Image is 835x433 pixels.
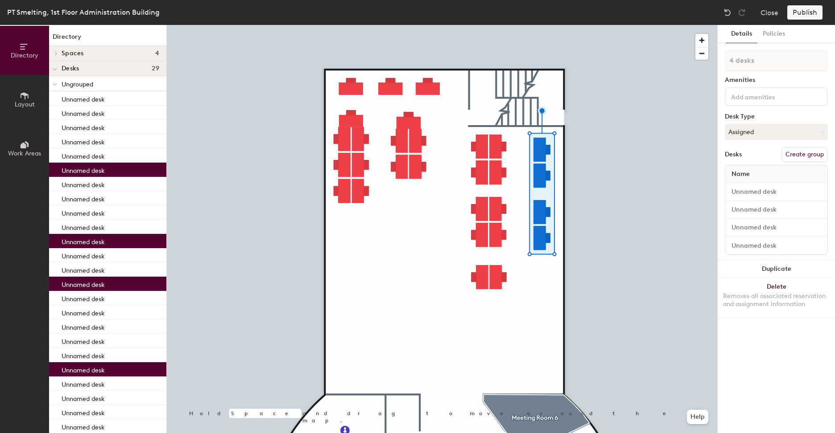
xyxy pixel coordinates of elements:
[757,25,790,43] button: Policies
[62,65,79,72] span: Desks
[62,221,105,232] p: Unnamed desk
[727,186,826,198] input: Unnamed desk
[62,50,84,57] span: Spaces
[725,77,828,84] div: Amenities
[62,307,105,317] p: Unnamed desk
[62,122,105,132] p: Unnamed desk
[727,221,826,234] input: Unnamed desk
[725,124,828,140] button: Assigned
[723,292,830,308] div: Removes all associated reservation and assignment information
[737,8,746,17] img: Redo
[718,278,835,317] button: DeleteRemoves all associated reservation and assignment information
[15,101,35,108] span: Layout
[62,207,105,217] p: Unnamed desk
[62,378,105,388] p: Unnamed desk
[62,193,105,203] p: Unnamed desk
[62,421,105,431] p: Unnamed desk
[152,65,159,72] span: 29
[718,260,835,278] button: Duplicate
[62,150,105,160] p: Unnamed desk
[11,52,38,59] span: Directory
[62,278,105,289] p: Unnamed desk
[62,293,105,303] p: Unnamed desk
[62,364,105,374] p: Unnamed desk
[62,81,93,88] span: Ungrouped
[8,150,41,157] span: Work Areas
[49,32,166,46] h1: Directory
[727,239,826,252] input: Unnamed desk
[62,264,105,274] p: Unnamed desk
[729,91,810,102] input: Add amenities
[725,151,742,158] div: Desks
[155,50,159,57] span: 4
[62,407,105,417] p: Unnamed desk
[62,350,105,360] p: Unnamed desk
[727,166,754,182] span: Name
[727,204,826,216] input: Unnamed desk
[62,164,105,175] p: Unnamed desk
[62,179,105,189] p: Unnamed desk
[62,392,105,403] p: Unnamed desk
[781,147,828,162] button: Create group
[62,250,105,260] p: Unnamed desk
[761,5,778,20] button: Close
[687,410,708,424] button: Help
[62,236,105,246] p: Unnamed desk
[62,321,105,331] p: Unnamed desk
[726,25,757,43] button: Details
[62,107,105,118] p: Unnamed desk
[62,335,105,346] p: Unnamed desk
[7,7,160,18] div: PT Smelting, 1st Floor Administration Building
[62,93,105,103] p: Unnamed desk
[725,113,828,120] div: Desk Type
[723,8,732,17] img: Undo
[62,136,105,146] p: Unnamed desk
